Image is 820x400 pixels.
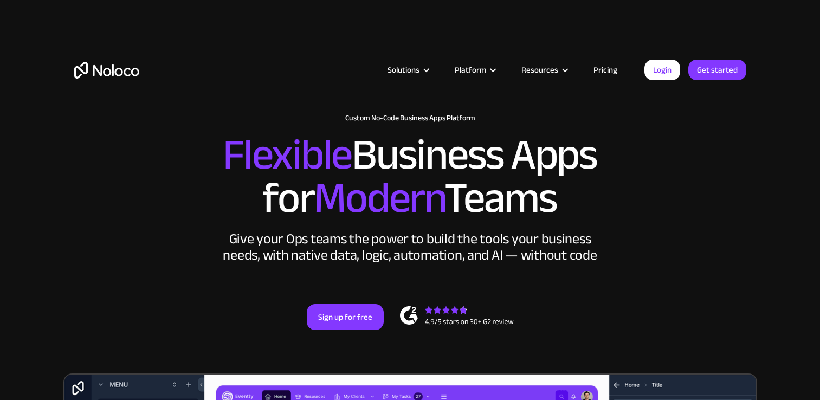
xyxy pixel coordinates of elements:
a: Pricing [580,63,631,77]
div: Platform [441,63,508,77]
div: Platform [455,63,486,77]
h2: Business Apps for Teams [74,133,746,220]
span: Flexible [223,114,352,195]
a: home [74,62,139,79]
div: Give your Ops teams the power to build the tools your business needs, with native data, logic, au... [221,231,600,263]
a: Get started [688,60,746,80]
div: Solutions [374,63,441,77]
div: Resources [521,63,558,77]
div: Resources [508,63,580,77]
a: Login [644,60,680,80]
div: Solutions [388,63,419,77]
span: Modern [314,158,444,238]
a: Sign up for free [307,304,384,330]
